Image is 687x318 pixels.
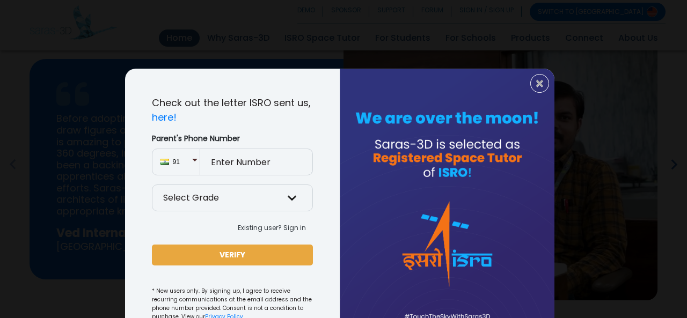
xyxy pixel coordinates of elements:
[152,110,177,124] a: here!
[173,157,192,167] span: 91
[200,149,313,175] input: Enter Number
[152,245,313,265] button: VERIFY
[231,220,313,236] button: Existing user? Sign in
[535,77,544,91] span: ×
[530,74,549,93] button: Close
[152,133,313,144] label: Parent's Phone Number
[152,95,313,124] p: Check out the letter ISRO sent us,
